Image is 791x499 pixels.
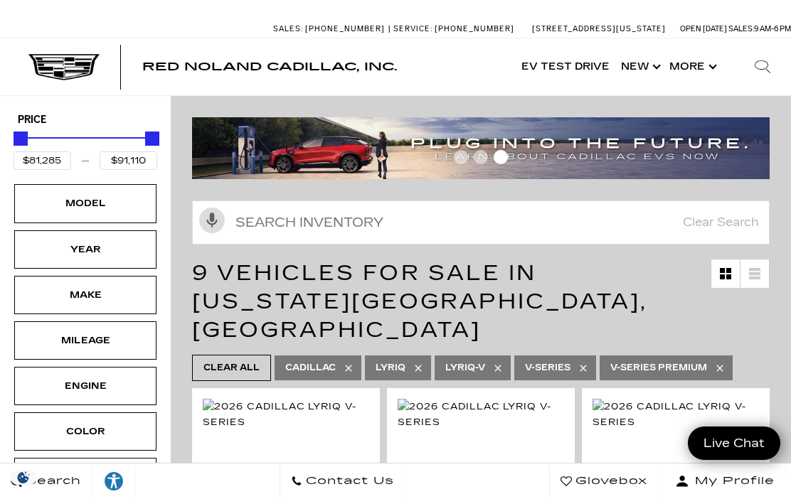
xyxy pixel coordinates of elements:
div: Explore your accessibility options [92,471,135,492]
span: [PHONE_NUMBER] [305,24,385,33]
a: Explore your accessibility options [92,463,136,499]
span: Go to slide 2 [474,150,488,164]
div: ColorColor [14,412,156,451]
a: Red Noland Cadillac, Inc. [142,61,397,73]
div: Color [50,424,121,439]
span: Clear All [203,359,260,377]
img: Opt-Out Icon [7,470,40,485]
span: Service: [393,24,432,33]
div: Year [50,242,121,257]
h5: Price [18,114,153,127]
div: ModelModel [14,184,156,222]
span: V-Series Premium [610,359,707,377]
a: Grid View [711,259,740,288]
div: Make [50,287,121,303]
input: Search Inventory [192,200,770,245]
span: Live Chat [696,435,772,451]
svg: Click to toggle on voice search [199,208,225,233]
input: Maximum [100,151,157,170]
div: Search [734,38,791,95]
div: Model [50,195,121,211]
span: Sales: [273,24,303,33]
span: [PHONE_NUMBER] [435,24,514,33]
div: EngineEngine [14,367,156,405]
div: MileageMileage [14,321,156,360]
div: BodystyleBodystyle [14,458,156,496]
input: Minimum [14,151,71,170]
span: Go to slide 3 [494,150,508,164]
div: MakeMake [14,276,156,314]
span: 9 Vehicles for Sale in [US_STATE][GEOGRAPHIC_DATA], [GEOGRAPHIC_DATA] [192,260,647,343]
div: Maximum Price [145,132,159,146]
img: 2026 Cadillac LYRIQ V-Series [203,399,369,430]
span: Contact Us [302,471,394,491]
div: YearYear [14,230,156,269]
img: 2026 Cadillac LYRIQ V-Series [593,399,759,430]
div: Minimum Price [14,132,28,146]
span: Glovebox [572,471,647,491]
span: Sales: [728,24,754,33]
a: Service: [PHONE_NUMBER] [388,25,518,33]
span: LYRIQ-V [445,359,485,377]
span: Go to slide 1 [454,150,468,164]
a: Contact Us [280,463,405,499]
span: 9 AM-6 PM [754,24,791,33]
img: ev-blog-post-banners4 [192,117,770,179]
section: Click to Open Cookie Consent Modal [7,470,40,485]
a: Glovebox [549,463,659,499]
span: Search [22,471,81,491]
span: Red Noland Cadillac, Inc. [142,60,397,73]
span: V-Series [525,359,570,377]
span: Lyriq [376,359,405,377]
span: My Profile [689,471,775,491]
span: Open [DATE] [680,24,727,33]
div: Price [14,127,157,170]
a: New [615,38,664,95]
a: Live Chat [688,426,780,460]
img: Cadillac Dark Logo with Cadillac White Text [28,54,100,81]
img: 2026 Cadillac LYRIQ V-Series [398,399,564,430]
div: Mileage [50,333,121,348]
span: Cadillac [285,359,336,377]
button: Open user profile menu [659,463,791,499]
a: [STREET_ADDRESS][US_STATE] [532,24,666,33]
a: Sales: [PHONE_NUMBER] [273,25,388,33]
button: More [664,38,720,95]
div: Engine [50,378,121,394]
a: EV Test Drive [516,38,615,95]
